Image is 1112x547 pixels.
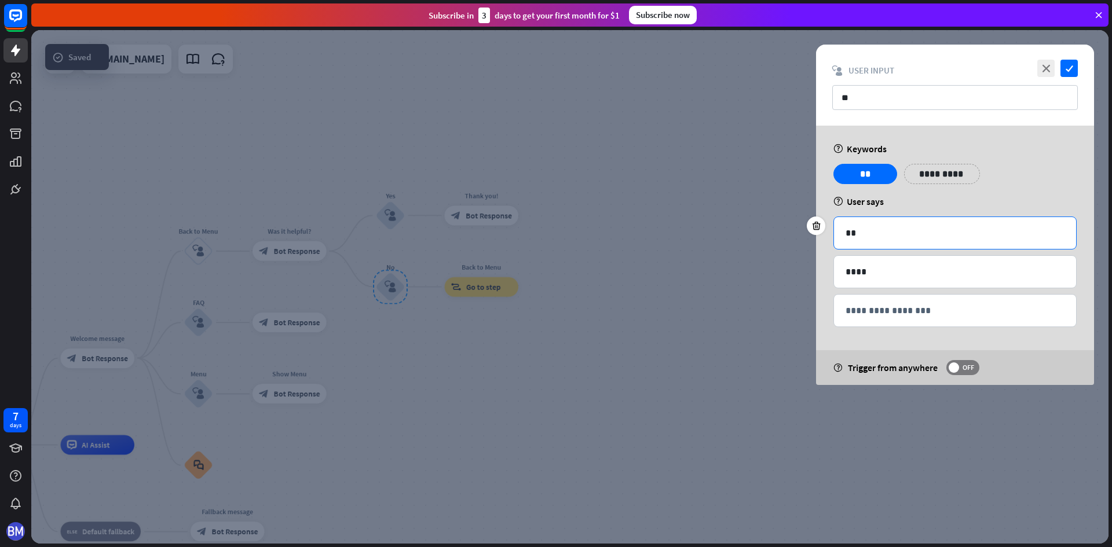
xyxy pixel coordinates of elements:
i: help [833,144,843,153]
div: 7 [13,411,19,421]
i: block_user_input [832,65,843,76]
div: User says [833,196,1077,207]
button: Open LiveChat chat widget [9,5,44,39]
i: help [833,197,843,206]
span: User Input [848,65,894,76]
div: days [10,421,21,429]
div: 3 [478,8,490,23]
i: help [833,364,842,372]
span: OFF [959,363,977,372]
span: Trigger from anywhere [848,362,938,373]
div: Keywords [833,143,1077,155]
i: close [1037,60,1055,77]
a: 7 days [3,408,28,432]
div: Subscribe now [629,6,697,24]
div: Subscribe in days to get your first month for $1 [429,8,620,23]
i: check [1060,60,1078,77]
